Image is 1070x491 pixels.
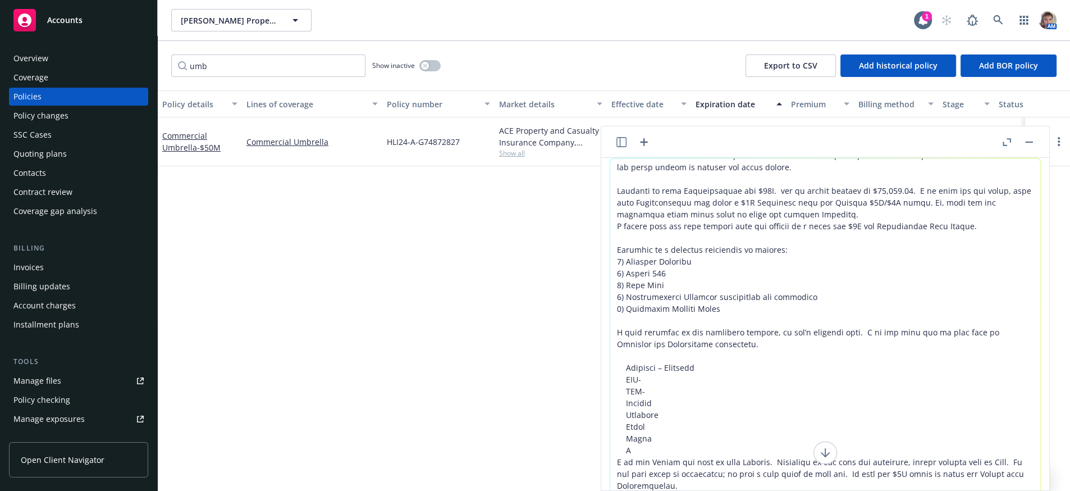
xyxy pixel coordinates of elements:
[9,202,148,220] a: Coverage gap analysis
[13,429,87,447] div: Manage certificates
[9,164,148,182] a: Contacts
[382,90,495,117] button: Policy number
[171,54,365,77] input: Filter by keyword...
[13,107,68,125] div: Policy changes
[9,183,148,201] a: Contract review
[9,243,148,254] div: Billing
[999,98,1067,110] div: Status
[162,130,221,153] a: Commercial Umbrella
[9,4,148,36] a: Accounts
[1039,11,1057,29] img: photo
[13,258,44,276] div: Invoices
[372,61,415,70] span: Show inactive
[387,136,460,148] span: HLI24-A-G74872827
[499,98,590,110] div: Market details
[9,297,148,315] a: Account charges
[9,429,148,447] a: Manage certificates
[746,54,836,77] button: Export to CSV
[9,410,148,428] a: Manage exposures
[9,356,148,367] div: Tools
[691,90,787,117] button: Expiration date
[935,9,958,31] a: Start snowing
[9,316,148,334] a: Installment plans
[499,148,602,158] span: Show all
[242,90,382,117] button: Lines of coverage
[246,98,365,110] div: Lines of coverage
[858,98,921,110] div: Billing method
[987,9,1009,31] a: Search
[9,88,148,106] a: Policies
[9,278,148,295] a: Billing updates
[13,126,52,144] div: SSC Cases
[696,98,770,110] div: Expiration date
[961,54,1057,77] button: Add BOR policy
[979,60,1038,71] span: Add BOR policy
[13,145,67,163] div: Quoting plans
[13,372,61,390] div: Manage files
[13,278,70,295] div: Billing updates
[13,297,76,315] div: Account charges
[162,98,225,110] div: Policy details
[961,9,984,31] a: Report a Bug
[158,90,242,117] button: Policy details
[13,69,48,87] div: Coverage
[9,391,148,409] a: Policy checking
[13,316,79,334] div: Installment plans
[943,98,977,110] div: Stage
[607,90,691,117] button: Effective date
[854,90,938,117] button: Billing method
[9,145,148,163] a: Quoting plans
[859,60,938,71] span: Add historical policy
[171,9,312,31] button: [PERSON_NAME] Property Ventures, LLC
[9,69,148,87] a: Coverage
[246,136,378,148] a: Commercial Umbrella
[764,60,817,71] span: Export to CSV
[387,98,478,110] div: Policy number
[13,202,97,220] div: Coverage gap analysis
[13,391,70,409] div: Policy checking
[1052,135,1066,148] a: more
[13,410,85,428] div: Manage exposures
[495,90,607,117] button: Market details
[787,90,854,117] button: Premium
[9,372,148,390] a: Manage files
[791,98,837,110] div: Premium
[611,98,674,110] div: Effective date
[840,54,956,77] button: Add historical policy
[9,49,148,67] a: Overview
[13,183,72,201] div: Contract review
[197,142,221,153] span: - $50M
[47,16,83,25] span: Accounts
[13,164,46,182] div: Contacts
[181,15,278,26] span: [PERSON_NAME] Property Ventures, LLC
[13,49,48,67] div: Overview
[938,90,994,117] button: Stage
[9,107,148,125] a: Policy changes
[922,11,932,21] div: 1
[499,125,602,148] div: ACE Property and Casualty Insurance Company, Chubb Group, Distinguished Programs Group, LLC
[13,88,42,106] div: Policies
[9,258,148,276] a: Invoices
[1013,9,1035,31] a: Switch app
[21,454,104,466] span: Open Client Navigator
[9,126,148,144] a: SSC Cases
